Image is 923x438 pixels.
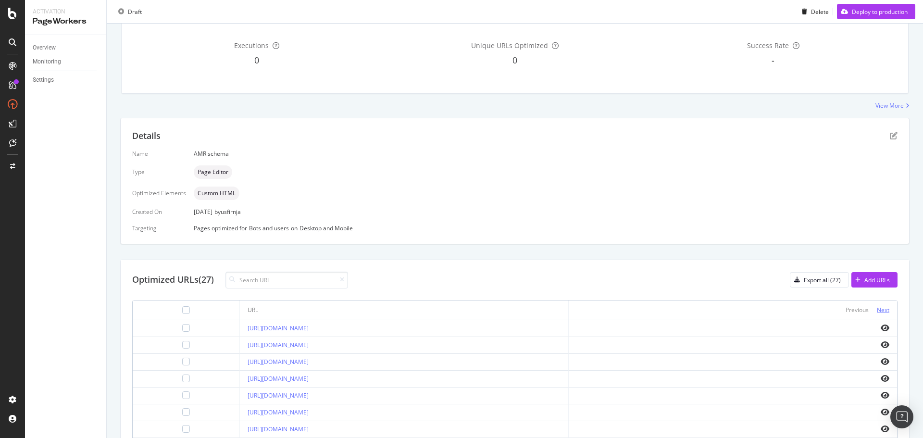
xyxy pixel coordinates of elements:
[890,132,898,139] div: pen-to-square
[132,274,214,286] div: Optimized URLs (27)
[851,272,898,288] button: Add URLs
[299,224,353,232] div: Desktop and Mobile
[852,7,908,15] div: Deploy to production
[194,150,898,158] div: AMR schema
[875,101,904,110] div: View More
[33,75,100,85] a: Settings
[198,169,228,175] span: Page Editor
[890,405,913,428] div: Open Intercom Messenger
[33,8,99,16] div: Activation
[790,272,849,288] button: Export all (27)
[837,4,915,19] button: Deploy to production
[846,304,869,316] button: Previous
[194,165,232,179] div: neutral label
[846,306,869,314] div: Previous
[804,276,841,284] div: Export all (27)
[132,208,186,216] div: Created On
[249,224,289,232] div: Bots and users
[248,306,258,314] div: URL
[881,425,889,433] i: eye
[248,408,309,416] a: [URL][DOMAIN_NAME]
[128,7,142,15] div: Draft
[132,224,186,232] div: Targeting
[132,150,186,158] div: Name
[512,54,517,66] span: 0
[225,272,348,288] input: Search URL
[798,4,829,19] button: Delete
[248,391,309,400] a: [URL][DOMAIN_NAME]
[471,41,548,50] span: Unique URLs Optimized
[877,306,889,314] div: Next
[194,187,239,200] div: neutral label
[248,324,309,332] a: [URL][DOMAIN_NAME]
[132,130,161,142] div: Details
[248,375,309,383] a: [URL][DOMAIN_NAME]
[254,54,259,66] span: 0
[198,190,236,196] span: Custom HTML
[877,304,889,316] button: Next
[33,75,54,85] div: Settings
[881,408,889,416] i: eye
[881,375,889,382] i: eye
[864,276,890,284] div: Add URLs
[772,54,774,66] span: -
[132,168,186,176] div: Type
[33,57,61,67] div: Monitoring
[33,43,56,53] div: Overview
[747,41,789,50] span: Success Rate
[248,425,309,433] a: [URL][DOMAIN_NAME]
[194,224,898,232] div: Pages optimized for on
[881,391,889,399] i: eye
[248,341,309,349] a: [URL][DOMAIN_NAME]
[194,208,898,216] div: [DATE]
[881,341,889,349] i: eye
[875,101,910,110] a: View More
[234,41,269,50] span: Executions
[214,208,241,216] div: by usfirnja
[811,7,829,15] div: Delete
[33,57,100,67] a: Monitoring
[881,358,889,365] i: eye
[881,324,889,332] i: eye
[132,189,186,197] div: Optimized Elements
[33,43,100,53] a: Overview
[33,16,99,27] div: PageWorkers
[248,358,309,366] a: [URL][DOMAIN_NAME]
